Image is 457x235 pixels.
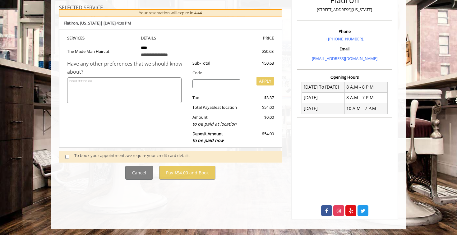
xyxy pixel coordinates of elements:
[82,35,85,41] span: S
[245,94,274,101] div: $3.37
[67,60,188,76] div: Have any other preferences that we should know about?
[159,166,215,180] button: Pay $54.00 and Book
[64,20,131,26] b: Flatiron | [DATE] 4:00 PM
[298,7,391,13] p: [STREET_ADDRESS][US_STATE]
[298,29,391,34] h3: Phone
[136,35,205,42] th: DETAILS
[205,35,274,42] th: PRICE
[78,20,100,26] span: , [US_STATE]
[245,60,274,67] div: $50.63
[67,35,136,42] th: SERVICE
[188,114,245,127] div: Amount
[188,70,274,76] div: Code
[188,60,245,67] div: Sub-Total
[192,137,224,143] span: to be paid now
[344,82,387,92] td: 8 A.M - 8 P.M
[245,131,274,144] div: $54.00
[302,92,345,103] td: [DATE]
[256,77,274,85] button: APPLY
[217,104,237,110] span: at location
[344,92,387,103] td: 8 A.M - 7 P.M
[245,114,274,127] div: $0.00
[188,94,245,101] div: Tax
[302,82,345,92] td: [DATE] To [DATE]
[298,47,391,51] h3: Email
[344,103,387,114] td: 10 A.M - 7 P.M
[239,48,274,55] div: $50.63
[245,104,274,111] div: $54.00
[312,56,377,61] a: [EMAIL_ADDRESS][DOMAIN_NAME]
[192,121,241,127] div: to be paid at location
[325,36,364,42] a: + [PHONE_NUMBER].
[302,103,345,114] td: [DATE]
[192,131,224,143] b: Deposit Amount
[297,75,392,79] h3: Opening Hours
[59,5,282,11] h3: SELECTED SERVICE
[59,9,282,16] div: Your reservation will expire in 4:44
[67,42,136,60] td: The Made Man Haircut
[74,152,276,161] div: To book your appointment, we require your credit card details.
[188,104,245,111] div: Total Payable
[125,166,153,180] button: Cancel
